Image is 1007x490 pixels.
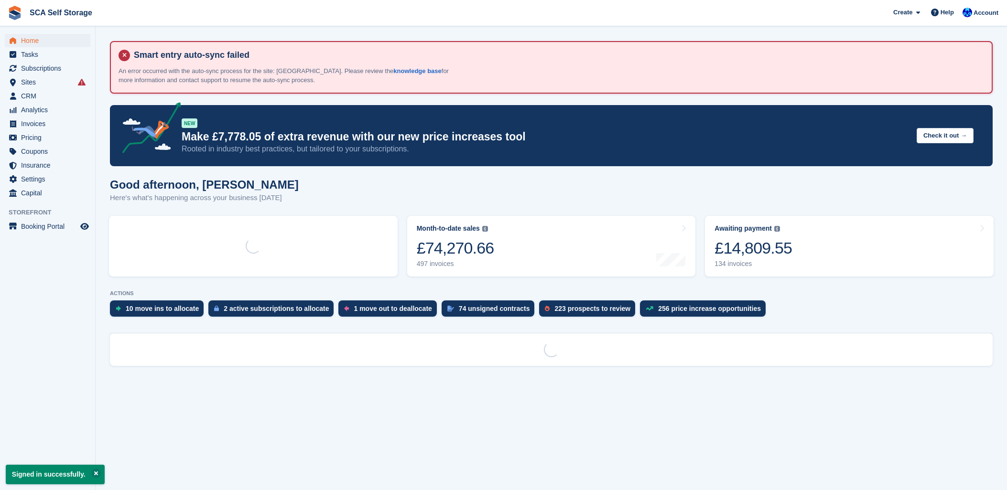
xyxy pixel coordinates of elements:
[5,48,90,61] a: menu
[6,465,105,484] p: Signed in successfully.
[8,6,22,20] img: stora-icon-8386f47178a22dfd0bd8f6a31ec36ba5ce8667c1dd55bd0f319d3a0aa187defe.svg
[459,305,530,312] div: 74 unsigned contracts
[5,62,90,75] a: menu
[21,62,78,75] span: Subscriptions
[344,306,349,311] img: move_outs_to_deallocate_icon-f764333ba52eb49d3ac5e1228854f67142a1ed5810a6f6cc68b1a99e826820c5.svg
[539,300,640,321] a: 223 prospects to review
[5,34,90,47] a: menu
[417,260,494,268] div: 497 invoices
[182,118,197,128] div: NEW
[417,224,480,233] div: Month-to-date sales
[393,67,441,75] a: knowledge base
[5,75,90,89] a: menu
[21,159,78,172] span: Insurance
[126,305,199,312] div: 10 move ins to allocate
[21,117,78,130] span: Invoices
[646,306,653,310] img: price_increase_opportunities-93ffe204e8149a01c8c9dc8f82e8f89637d9d84a8eef4429ea346261dce0b2c0.svg
[658,305,761,312] div: 256 price increase opportunities
[130,50,984,61] h4: Smart entry auto-sync failed
[715,238,792,258] div: £14,809.55
[21,89,78,103] span: CRM
[5,89,90,103] a: menu
[974,8,998,18] span: Account
[442,300,540,321] a: 74 unsigned contracts
[941,8,954,17] span: Help
[182,130,909,144] p: Make £7,778.05 of extra revenue with our new price increases tool
[110,290,993,297] p: ACTIONS
[224,305,329,312] div: 2 active subscriptions to allocate
[417,238,494,258] div: £74,270.66
[9,208,95,217] span: Storefront
[110,192,299,203] p: Here's what's happening across your business [DATE]
[447,306,454,311] img: contract_signature_icon-13c848040528278c33f63329250d36e43548de30e8caae1d1a13099fd9432cc5.svg
[5,117,90,130] a: menu
[119,66,453,85] p: An error occurred with the auto-sync process for the site: [GEOGRAPHIC_DATA]. Please review the f...
[5,145,90,158] a: menu
[26,5,96,21] a: SCA Self Storage
[554,305,630,312] div: 223 prospects to review
[21,131,78,144] span: Pricing
[78,78,86,86] i: Smart entry sync failures have occurred
[21,48,78,61] span: Tasks
[917,128,974,144] button: Check it out →
[640,300,770,321] a: 256 price increase opportunities
[893,8,912,17] span: Create
[208,300,338,321] a: 2 active subscriptions to allocate
[21,220,78,233] span: Booking Portal
[5,159,90,172] a: menu
[110,178,299,191] h1: Good afternoon, [PERSON_NAME]
[182,144,909,154] p: Rooted in industry best practices, but tailored to your subscriptions.
[5,186,90,200] a: menu
[21,75,78,89] span: Sites
[354,305,432,312] div: 1 move out to deallocate
[5,172,90,186] a: menu
[110,300,208,321] a: 10 move ins to allocate
[715,260,792,268] div: 134 invoices
[21,172,78,186] span: Settings
[963,8,972,17] img: Kelly Neesham
[214,305,219,311] img: active_subscription_to_allocate_icon-d502201f5373d7db506a760aba3b589e785aa758c864c3986d89f69b8ff3...
[774,226,780,232] img: icon-info-grey-7440780725fd019a000dd9b08b2336e03edf1995a4989e88bcd33f0948082b44.svg
[545,306,550,311] img: prospect-51fa495bee0391a8d652442698ab0144808aea92771e9ea1ae160a38d050c398.svg
[21,103,78,117] span: Analytics
[21,34,78,47] span: Home
[116,306,121,311] img: move_ins_to_allocate_icon-fdf77a2bb77ea45bf5b3d319d69a93e2d87916cf1d5bf7949dd705db3b84f3ca.svg
[21,186,78,200] span: Capital
[705,216,994,277] a: Awaiting payment £14,809.55 134 invoices
[5,103,90,117] a: menu
[21,145,78,158] span: Coupons
[5,220,90,233] a: menu
[114,102,181,157] img: price-adjustments-announcement-icon-8257ccfd72463d97f412b2fc003d46551f7dbcb40ab6d574587a9cd5c0d94...
[715,224,772,233] div: Awaiting payment
[482,226,488,232] img: icon-info-grey-7440780725fd019a000dd9b08b2336e03edf1995a4989e88bcd33f0948082b44.svg
[79,221,90,232] a: Preview store
[338,300,441,321] a: 1 move out to deallocate
[5,131,90,144] a: menu
[407,216,696,277] a: Month-to-date sales £74,270.66 497 invoices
